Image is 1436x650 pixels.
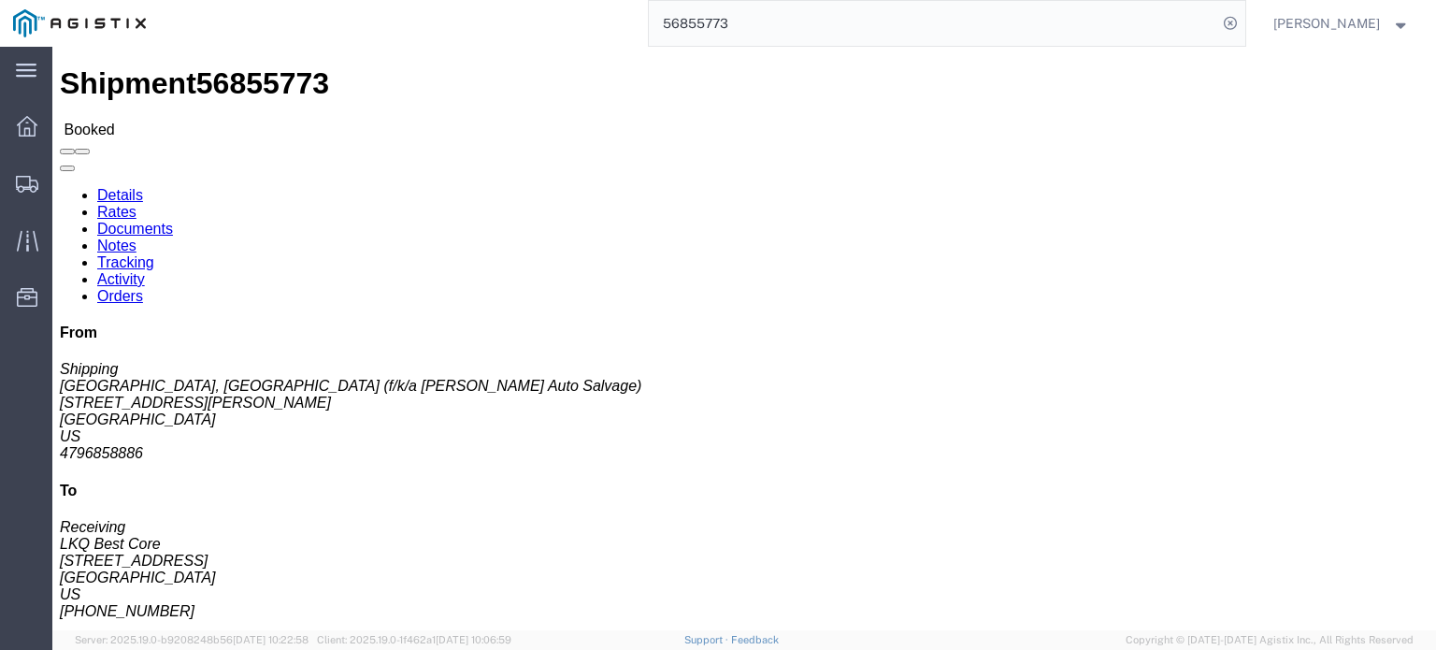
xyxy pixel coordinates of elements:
input: Search for shipment number, reference number [649,1,1217,46]
span: [DATE] 10:22:58 [233,634,309,645]
a: Feedback [731,634,779,645]
img: logo [13,9,146,37]
span: Copyright © [DATE]-[DATE] Agistix Inc., All Rights Reserved [1126,632,1414,648]
button: [PERSON_NAME] [1272,12,1411,35]
a: Support [684,634,731,645]
span: Client: 2025.19.0-1f462a1 [317,634,511,645]
span: [DATE] 10:06:59 [436,634,511,645]
iframe: FS Legacy Container [52,47,1436,630]
span: Joey Vernier [1273,13,1380,34]
span: Server: 2025.19.0-b9208248b56 [75,634,309,645]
